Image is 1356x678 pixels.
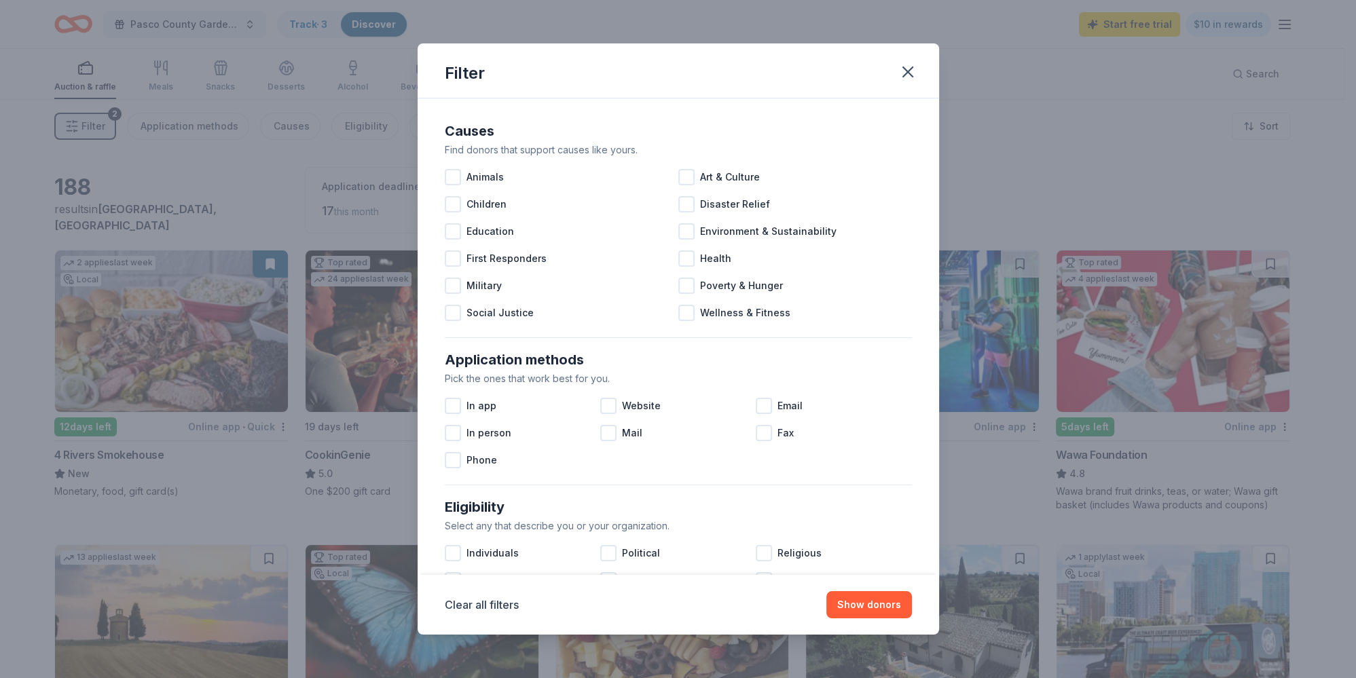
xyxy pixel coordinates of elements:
span: Poverty & Hunger [700,278,783,294]
span: Health [700,250,731,267]
span: Religious [777,545,822,561]
div: Application methods [445,349,912,371]
span: Children [466,196,507,212]
span: In app [466,398,496,414]
span: Political [622,545,660,561]
span: Fax [777,425,794,441]
button: Show donors [826,591,912,618]
span: Military [466,278,502,294]
span: Wellness & Fitness [700,305,790,321]
div: Filter [445,62,485,84]
span: Email [777,398,803,414]
div: Select any that describe you or your organization. [445,518,912,534]
span: Sports Teams [466,572,532,588]
span: Schools [777,572,816,588]
div: Causes [445,120,912,142]
span: For profit [622,572,665,588]
span: Website [622,398,661,414]
span: Mail [622,425,642,441]
span: Phone [466,452,497,468]
span: First Responders [466,250,547,267]
span: Art & Culture [700,169,760,185]
div: Find donors that support causes like yours. [445,142,912,158]
div: Pick the ones that work best for you. [445,371,912,387]
span: Individuals [466,545,519,561]
span: Animals [466,169,504,185]
span: Education [466,223,514,240]
button: Clear all filters [445,597,519,613]
span: In person [466,425,511,441]
div: Eligibility [445,496,912,518]
span: Environment & Sustainability [700,223,837,240]
span: Disaster Relief [700,196,770,212]
span: Social Justice [466,305,534,321]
